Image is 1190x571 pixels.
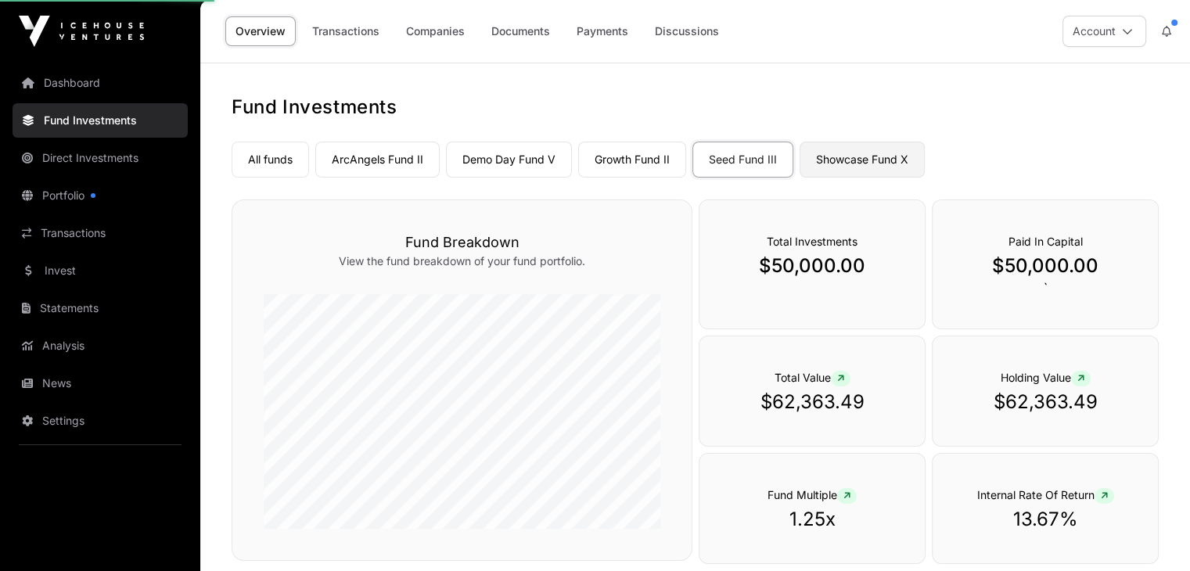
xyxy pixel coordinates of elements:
[446,142,572,178] a: Demo Day Fund V
[1001,371,1091,384] span: Holding Value
[13,178,188,213] a: Portfolio
[13,366,188,400] a: News
[13,253,188,288] a: Invest
[731,253,893,278] p: $50,000.00
[1112,496,1190,571] iframe: Chat Widget
[13,141,188,175] a: Direct Investments
[964,507,1127,532] p: 13.67%
[767,235,857,248] span: Total Investments
[264,253,660,269] p: View the fund breakdown of your fund portfolio.
[932,199,1159,329] div: `
[225,16,296,46] a: Overview
[232,95,1159,120] h1: Fund Investments
[13,103,188,138] a: Fund Investments
[692,142,793,178] a: Seed Fund III
[13,66,188,100] a: Dashboard
[302,16,390,46] a: Transactions
[232,142,309,178] a: All funds
[13,291,188,325] a: Statements
[731,390,893,415] p: $62,363.49
[264,232,660,253] h3: Fund Breakdown
[1062,16,1146,47] button: Account
[13,329,188,363] a: Analysis
[19,16,144,47] img: Icehouse Ventures Logo
[645,16,729,46] a: Discussions
[731,507,893,532] p: 1.25x
[396,16,475,46] a: Companies
[315,142,440,178] a: ArcAngels Fund II
[775,371,850,384] span: Total Value
[578,142,686,178] a: Growth Fund II
[768,488,857,501] span: Fund Multiple
[481,16,560,46] a: Documents
[800,142,925,178] a: Showcase Fund X
[566,16,638,46] a: Payments
[1008,235,1083,248] span: Paid In Capital
[964,253,1127,278] p: $50,000.00
[13,216,188,250] a: Transactions
[977,488,1114,501] span: Internal Rate Of Return
[13,404,188,438] a: Settings
[964,390,1127,415] p: $62,363.49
